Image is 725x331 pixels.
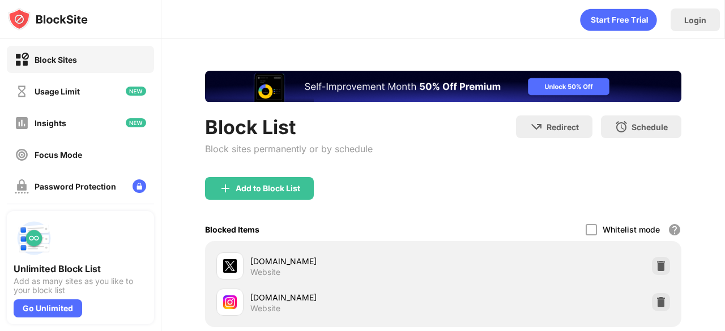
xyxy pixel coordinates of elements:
img: insights-off.svg [15,116,29,130]
div: Usage Limit [35,87,80,96]
img: focus-off.svg [15,148,29,162]
img: favicons [223,259,237,273]
div: Website [250,267,280,277]
div: Login [684,15,706,25]
img: new-icon.svg [126,118,146,127]
div: Blocked Items [205,225,259,234]
iframe: Banner [205,71,681,102]
img: block-on.svg [15,53,29,67]
div: [DOMAIN_NAME] [250,255,443,267]
div: Schedule [632,122,668,132]
div: Unlimited Block List [14,263,147,274]
div: Go Unlimited [14,299,82,317]
img: favicons [223,295,237,309]
img: time-usage-off.svg [15,84,29,98]
div: animation [580,8,657,31]
div: Focus Mode [35,150,82,160]
img: new-icon.svg [126,87,146,96]
img: push-block-list.svg [14,218,54,259]
div: Add as many sites as you like to your block list [14,277,147,295]
div: Website [250,303,280,313]
img: lock-menu.svg [133,179,146,193]
div: Block Sites [35,55,77,65]
div: Block sites permanently or by schedule [205,143,373,154]
div: [DOMAIN_NAME] [250,291,443,303]
div: Password Protection [35,182,116,191]
div: Whitelist mode [603,225,660,234]
div: Redirect [547,122,579,132]
img: logo-blocksite.svg [8,8,88,31]
div: Insights [35,118,66,128]
img: password-protection-off.svg [15,179,29,194]
div: Add to Block List [236,184,300,193]
div: Block List [205,115,373,139]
